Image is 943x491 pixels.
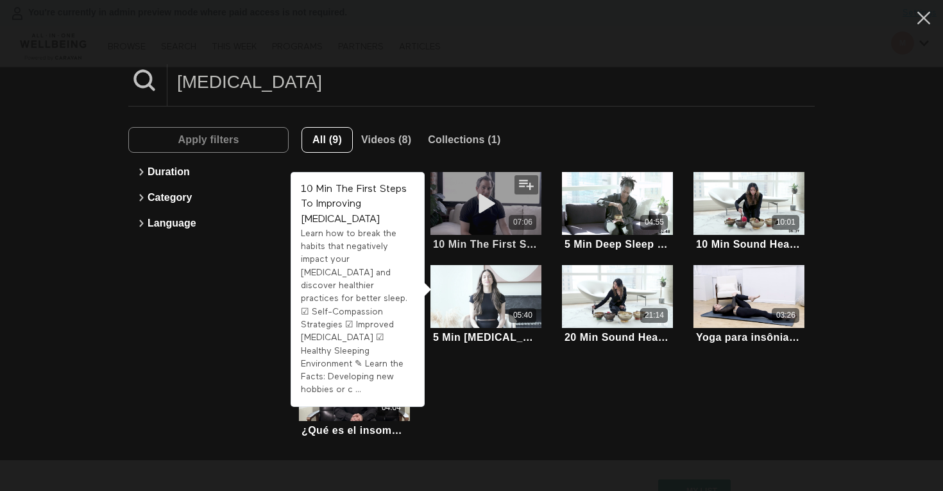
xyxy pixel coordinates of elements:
[433,238,539,250] div: 10 Min The First Steps To Improving [MEDICAL_DATA]
[302,424,407,436] div: ¿Qué es el insomnio? (Español)
[562,172,674,252] a: 5 Min Deep Sleep Meditation04:555 Min Deep Sleep Meditation
[420,127,509,153] button: Collections (1)
[353,127,420,153] button: Videos (8)
[645,217,664,228] div: 04:55
[135,211,282,236] button: Language
[513,217,532,228] div: 07:06
[513,310,532,321] div: 05:40
[562,265,674,345] a: 20 Min Sound Healing For Sleep21:1420 Min Sound Healing For Sleep
[696,331,802,343] div: Yoga para insônia (Português)
[565,238,670,250] div: 5 Min Deep Sleep Meditation
[361,134,411,145] span: Videos (8)
[301,227,414,397] div: Learn how to break the habits that negatively impact your [MEDICAL_DATA] and discover healthier p...
[693,172,805,252] a: 10 Min Sound Healing For Relaxation10:0110 Min Sound Healing For Relaxation
[696,238,802,250] div: 10 Min Sound Healing For Relaxation
[776,310,795,321] div: 03:26
[645,310,664,321] div: 21:14
[565,331,670,343] div: 20 Min Sound Healing For Sleep
[312,134,342,145] span: All (9)
[514,175,538,194] button: Add to my list
[302,127,353,153] button: All (9)
[167,64,815,99] input: Search
[301,184,407,224] strong: 10 Min The First Steps To Improving [MEDICAL_DATA]
[135,159,282,185] button: Duration
[430,172,542,252] a: 10 Min The First Steps To Improving Insomnia07:0610 Min The First Steps To Improving [MEDICAL_DATA]
[776,217,795,228] div: 10:01
[430,265,542,345] a: 5 Min Progressive Muscle Relaxation For Sleep05:405 Min [MEDICAL_DATA] For Sleep
[428,134,500,145] span: Collections (1)
[382,402,401,413] div: 04:04
[433,331,539,343] div: 5 Min [MEDICAL_DATA] For Sleep
[693,265,805,345] a: Yoga para insônia (Português)03:26Yoga para insônia (Português)
[135,185,282,211] button: Category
